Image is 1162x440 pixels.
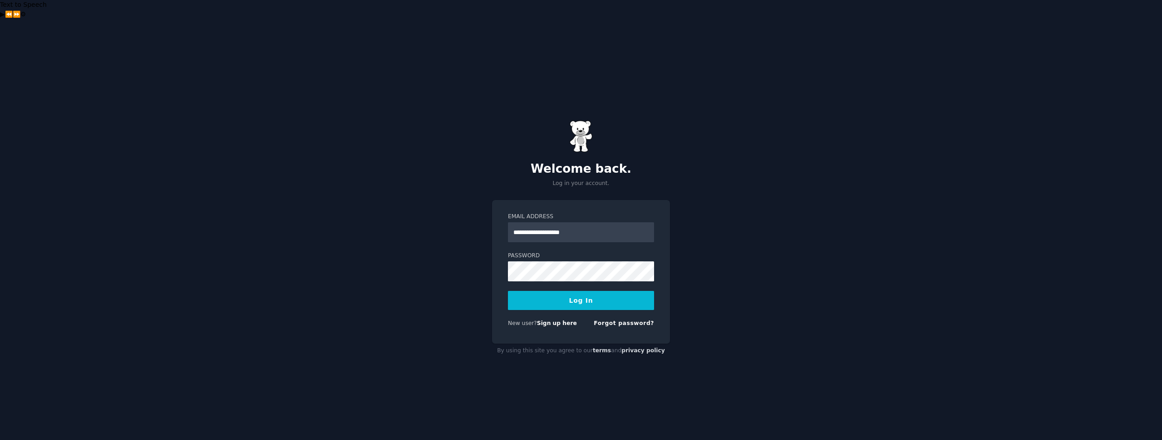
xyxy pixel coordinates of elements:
[492,180,670,188] p: Log in your account.
[492,162,670,176] h2: Welcome back.
[508,320,537,326] span: New user?
[5,10,13,19] button: Previous
[594,320,654,326] a: Forgot password?
[13,10,20,19] button: Forward
[570,120,592,152] img: Gummy Bear
[492,344,670,358] div: By using this site you agree to our and
[621,347,665,354] a: privacy policy
[537,320,577,326] a: Sign up here
[593,347,611,354] a: terms
[508,213,654,221] label: Email Address
[508,291,654,310] button: Log In
[20,10,26,19] button: Settings
[508,252,654,260] label: Password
